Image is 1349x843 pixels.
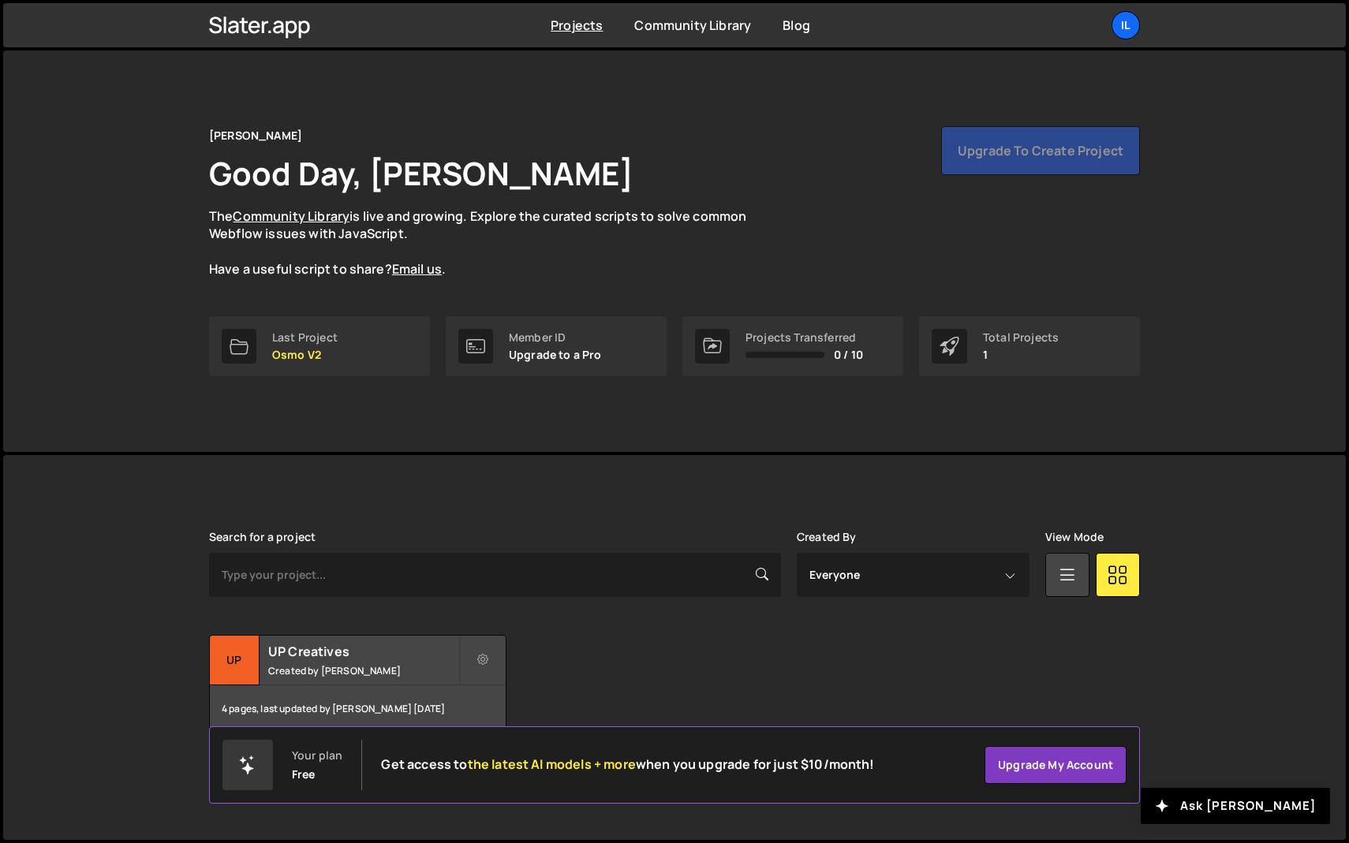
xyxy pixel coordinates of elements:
[209,316,430,376] a: Last Project Osmo V2
[1112,11,1140,39] a: Il
[634,17,751,34] a: Community Library
[268,664,458,677] small: Created by [PERSON_NAME]
[1141,788,1330,824] button: Ask [PERSON_NAME]
[209,207,777,278] p: The is live and growing. Explore the curated scripts to solve common Webflow issues with JavaScri...
[509,349,602,361] p: Upgrade to a Pro
[210,685,506,733] div: 4 pages, last updated by [PERSON_NAME] [DATE]
[210,636,260,685] div: UP
[834,349,863,361] span: 0 / 10
[983,331,1059,344] div: Total Projects
[745,331,863,344] div: Projects Transferred
[233,207,349,225] a: Community Library
[983,349,1059,361] p: 1
[797,531,857,543] label: Created By
[272,349,338,361] p: Osmo V2
[209,635,506,733] a: UP UP Creatives Created by [PERSON_NAME] 4 pages, last updated by [PERSON_NAME] [DATE]
[783,17,810,34] a: Blog
[209,151,633,195] h1: Good Day, [PERSON_NAME]
[985,746,1127,784] a: Upgrade my account
[392,260,442,278] a: Email us
[1045,531,1104,543] label: View Mode
[551,17,603,34] a: Projects
[209,531,316,543] label: Search for a project
[381,757,874,772] h2: Get access to when you upgrade for just $10/month!
[292,768,316,781] div: Free
[209,553,781,597] input: Type your project...
[268,643,458,660] h2: UP Creatives
[292,749,342,762] div: Your plan
[272,331,338,344] div: Last Project
[468,755,636,773] span: the latest AI models + more
[509,331,602,344] div: Member ID
[209,126,302,145] div: [PERSON_NAME]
